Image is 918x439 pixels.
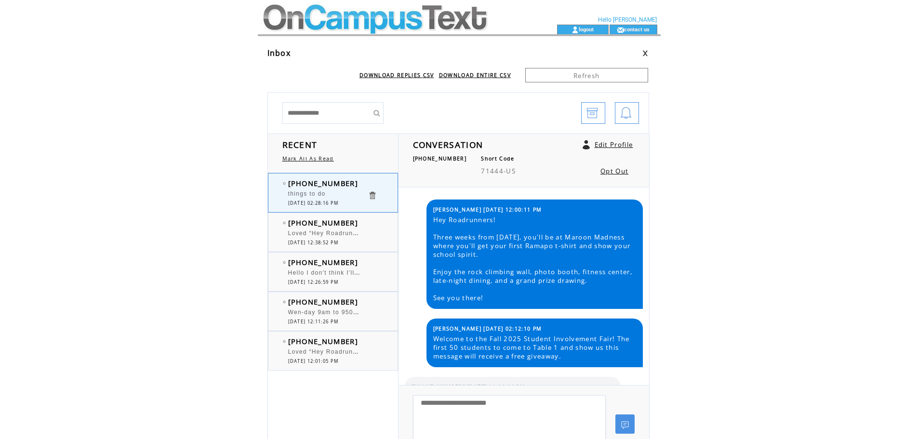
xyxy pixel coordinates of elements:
[413,139,483,150] span: CONVERSATION
[288,279,339,285] span: [DATE] 12:26:59 PM
[369,102,384,124] input: Submit
[283,301,286,303] img: bulletEmpty.png
[282,155,334,162] a: Mark All As Read
[595,140,633,149] a: Edit Profile
[586,103,598,124] img: archive.png
[620,103,632,124] img: bell.png
[283,340,286,343] img: bulletEmpty.png
[288,218,359,227] span: [PHONE_NUMBER]
[267,48,291,58] span: Inbox
[481,167,516,175] span: 71444-US
[288,297,359,306] span: [PHONE_NUMBER]
[283,261,286,264] img: bulletEmpty.png
[433,325,542,332] span: [PERSON_NAME] [DATE] 02:12:10 PM
[579,26,594,32] a: logout
[412,384,526,390] span: [PHONE_NUMBER] [DATE] 02:26:34 PM
[283,182,286,185] img: bulletEmpty.png
[282,139,318,150] span: RECENT
[288,336,359,346] span: [PHONE_NUMBER]
[583,140,590,149] a: Click to edit user profile
[288,178,359,188] span: [PHONE_NUMBER]
[288,267,645,277] span: Hello I don't think I'll be able to make it, because I'm going to be on vacation and won't come b...
[288,257,359,267] span: [PHONE_NUMBER]
[624,26,650,32] a: contact us
[288,319,339,325] span: [DATE] 12:11:26 PM
[283,222,286,224] img: bulletEmpty.png
[288,239,339,246] span: [DATE] 12:38:52 PM
[413,155,467,162] span: [PHONE_NUMBER]
[433,334,636,360] span: Welcome to the Fall 2025 Student Involvement Fair! The first 50 students to come to Table 1 and s...
[439,72,511,79] a: DOWNLOAD ENTIRE CSV
[433,206,542,213] span: [PERSON_NAME] [DATE] 12:00:11 PM
[288,190,326,197] span: things to do
[617,26,624,34] img: contact_us_icon.gif
[359,72,434,79] a: DOWNLOAD REPLIES CSV
[598,16,657,23] span: Hello [PERSON_NAME]
[525,68,648,82] a: Refresh
[572,26,579,34] img: account_icon.gif
[481,155,514,162] span: Short Code
[433,215,636,302] span: Hey Roadrunners! Three weeks from [DATE], you'll be at Maroon Madness where you'll get your first...
[288,358,339,364] span: [DATE] 12:01:05 PM
[368,191,377,200] a: Click to delete these messgaes
[600,167,628,175] a: Opt Out
[288,200,339,206] span: [DATE] 02:28:16 PM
